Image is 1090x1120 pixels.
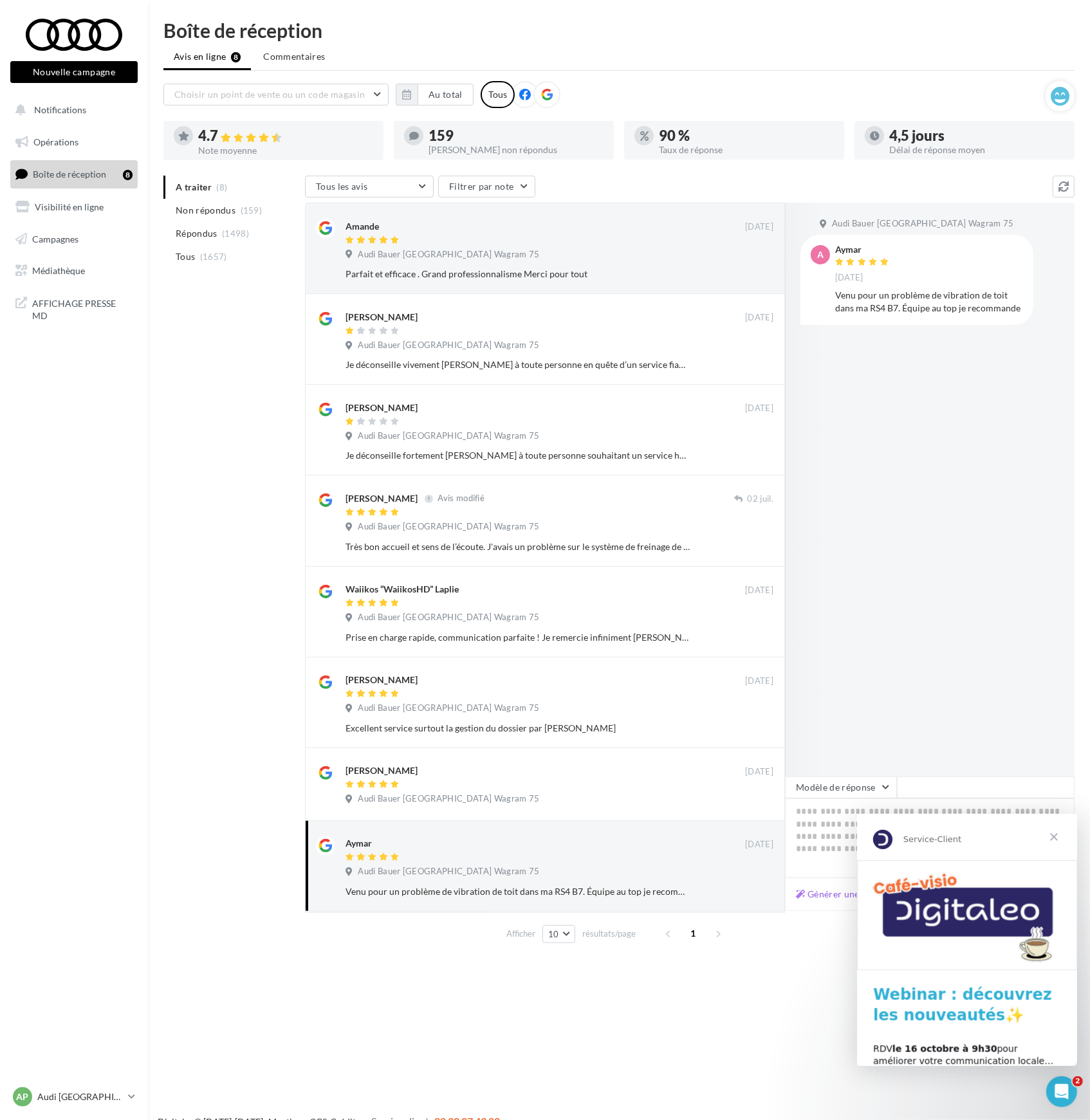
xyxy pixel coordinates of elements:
span: [DATE] [745,839,773,850]
span: Audi Bauer [GEOGRAPHIC_DATA] Wagram 75 [358,249,539,261]
span: Audi Bauer [GEOGRAPHIC_DATA] Wagram 75 [358,702,539,714]
span: 2 [1073,1076,1083,1087]
div: [PERSON_NAME] non répondus [429,145,604,154]
iframe: Intercom live chat message [857,814,1077,1066]
span: Commentaires [263,50,325,63]
div: Je déconseille fortement [PERSON_NAME] à toute personne souhaitant un service honnête et professi... [346,449,690,462]
span: Audi Bauer [GEOGRAPHIC_DATA] Wagram 75 [358,612,539,623]
b: le 16 octobre à 9h30 [35,230,140,240]
div: Prise en charge rapide, communication parfaite ! Je remercie infiniment [PERSON_NAME] du service ... [346,631,690,644]
div: Venu pour un problème de vibration de toit dans ma RS4 B7. Équipe au top je recommande [346,885,690,898]
span: Médiathèque [32,265,85,276]
span: Opérations [33,136,79,147]
button: 10 [542,925,575,943]
a: Campagnes [8,226,140,253]
span: Répondus [176,227,217,240]
button: Filtrer par note [438,176,535,197]
a: AP Audi [GEOGRAPHIC_DATA] 17 [10,1085,138,1109]
span: [DATE] [745,312,773,324]
div: Venu pour un problème de vibration de toit dans ma RS4 B7. Équipe au top je recommande [835,289,1023,315]
span: Audi Bauer [GEOGRAPHIC_DATA] Wagram 75 [358,521,539,533]
div: Note moyenne [198,146,373,155]
div: Aymar [835,245,892,254]
span: Notifications [34,104,86,115]
a: Médiathèque [8,257,140,284]
div: [PERSON_NAME] [346,674,418,686]
div: 90 % [659,129,834,143]
div: 8 [123,170,133,180]
div: 159 [429,129,604,143]
div: [PERSON_NAME] [346,311,418,324]
a: AFFICHAGE PRESSE MD [8,289,140,327]
span: Audi Bauer [GEOGRAPHIC_DATA] Wagram 75 [358,866,539,877]
div: Tous [481,81,515,108]
button: Au total [396,84,474,106]
span: (1498) [222,228,249,239]
span: Audi Bauer [GEOGRAPHIC_DATA] Wagram 75 [358,340,539,351]
span: A [817,248,824,261]
span: 02 juil. [747,493,773,505]
div: RDV pour améliorer votre communication locale… et attirer plus de clients ! [16,229,204,267]
div: Je déconseille vivement [PERSON_NAME] à toute personne en quête d’un service fiable et respectueu... [346,358,690,371]
span: [DATE] [745,221,773,233]
span: (159) [241,205,263,216]
div: Boîte de réception [163,21,1075,40]
div: Taux de réponse [659,145,834,154]
span: [DATE] [745,766,773,778]
iframe: Intercom live chat [1046,1076,1077,1107]
span: résultats/page [582,928,636,940]
button: Modèle de réponse [785,776,897,798]
a: Visibilité en ligne [8,194,140,221]
span: Choisir un point de vente ou un code magasin [174,89,365,100]
span: Audi Bauer [GEOGRAPHIC_DATA] Wagram 75 [358,793,539,805]
div: Très bon accueil et sens de l’écoute. J'avais un problème sur le système de freinage de mon Audi ... [346,540,690,553]
span: Tous les avis [316,181,368,192]
span: 10 [548,929,559,939]
span: AFFICHAGE PRESSE MD [32,295,133,322]
span: Avis modifié [438,493,485,504]
span: [DATE] [745,585,773,596]
div: Excellent service surtout la gestion du dossier par [PERSON_NAME] [346,722,690,735]
div: Amande [346,220,379,233]
div: Waiikos “WaiikosHD” Laplie [346,583,459,596]
span: Visibilité en ligne [35,201,104,212]
button: Générer une réponse [791,886,901,902]
div: Parfait et efficace . Grand professionnalisme Merci pour tout [346,268,690,280]
span: [DATE] [745,675,773,687]
div: [PERSON_NAME] [346,492,418,505]
div: [PERSON_NAME] [346,401,418,414]
div: Aymar [346,837,372,850]
span: (1657) [200,252,227,262]
span: Audi Bauer [GEOGRAPHIC_DATA] Wagram 75 [358,430,539,442]
span: Non répondus [176,204,236,217]
div: 4,5 jours [889,129,1064,143]
div: 4.7 [198,129,373,143]
span: AP [17,1090,29,1103]
button: Nouvelle campagne [10,61,138,83]
div: [PERSON_NAME] [346,764,418,777]
span: Tous [176,250,195,263]
span: Afficher [506,928,535,940]
span: Campagnes [32,233,79,244]
button: Au total [418,84,474,106]
button: Tous les avis [305,176,434,197]
span: 1 [683,923,704,944]
div: Délai de réponse moyen [889,145,1064,154]
span: Audi Bauer [GEOGRAPHIC_DATA] Wagram 75 [832,218,1013,230]
span: Boîte de réception [33,169,106,179]
a: Boîte de réception8 [8,160,140,188]
span: [DATE] [745,403,773,414]
button: Notifications [8,96,135,124]
span: [DATE] [835,272,864,284]
p: Audi [GEOGRAPHIC_DATA] 17 [37,1090,123,1103]
button: Choisir un point de vente ou un code magasin [163,84,389,106]
a: Opérations [8,129,140,156]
